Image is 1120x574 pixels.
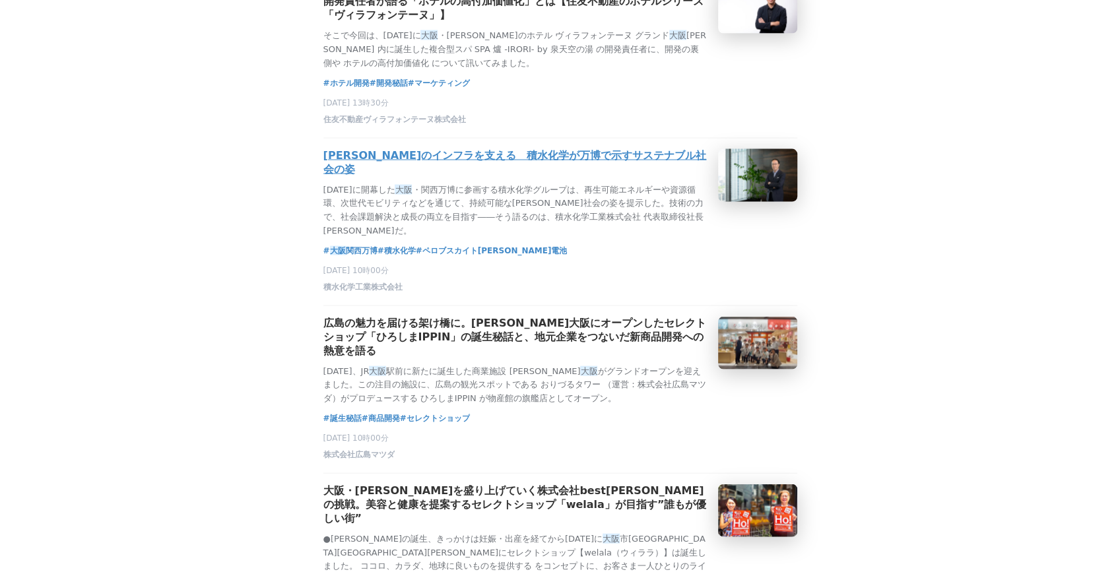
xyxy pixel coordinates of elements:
a: #ホテル開発 [323,77,370,90]
em: 大阪 [369,366,386,376]
a: #マーケティング [408,77,470,90]
a: 株式会社広島マツダ [323,453,395,462]
a: 住友不動産ヴィラフォンテーヌ株式会社 [323,118,466,127]
p: [DATE] 13時30分 [323,98,797,109]
a: #開発秘話 [370,77,408,90]
p: そこで今回は、[DATE]に ・[PERSON_NAME]のホテル ヴィラフォンテーヌ グランド [PERSON_NAME] 内に誕生した複合型スパ SPA 爐 -IRORI- by 泉天空の湯... [323,29,708,70]
span: 住友不動産ヴィラフォンテーヌ株式会社 [323,114,466,125]
h3: 大阪・[PERSON_NAME]を盛り上げていく株式会社best[PERSON_NAME]の挑戦。美容と健康を提案するセレクトショップ「welala」が目指す”誰もが優しい街” [323,484,708,526]
span: # 関西万博 [323,244,378,257]
a: #誕生秘話 [323,412,362,425]
a: #積水化学 [378,244,416,257]
p: [DATE]に開幕した ・関西万博に参画する積水化学グループは、再生可能エネルギーや資源循環、次世代モビリティなどを通じて、持続可能な[PERSON_NAME]社会の姿を提示した。技術の力で、社... [323,183,708,238]
em: 大阪 [395,185,412,195]
h3: 広島の魅力を届ける架け橋に。[PERSON_NAME]大阪にオープンしたセレクトショップ「ひろしまIPPIN」の誕生秘話と、地元企業をつないだ新商品開発への熱意を語る [323,317,708,358]
p: [DATE] 10時00分 [323,265,797,276]
span: 積水化学工業株式会社 [323,282,403,293]
a: [PERSON_NAME]のインフラを支える 積水化学が万博で示すサステナブル社会の姿[DATE]に開幕した大阪・関西万博に参画する積水化学グループは、再生可能エネルギーや資源循環、次世代モビリ... [323,149,797,238]
em: 大阪 [669,30,686,40]
em: 大阪 [420,30,438,40]
p: [DATE]、JR 駅前に新たに誕生した商業施設 [PERSON_NAME] がグランドオープンを迎えました。この注目の施設に、広島の観光スポットである おりづるタワー （運営：株式会社広島マツ... [323,365,708,406]
span: 株式会社広島マツダ [323,449,395,461]
em: 大阪 [330,246,346,255]
a: 積水化学工業株式会社 [323,286,403,295]
em: 大阪 [603,534,620,544]
a: #大阪関西万博 [323,244,378,257]
h3: [PERSON_NAME]のインフラを支える 積水化学が万博で示すサステナブル社会の姿 [323,149,708,177]
p: [DATE] 10時00分 [323,433,797,444]
a: #セレクトショップ [400,412,470,425]
a: 広島の魅力を届ける架け橋に。[PERSON_NAME]大阪にオープンしたセレクトショップ「ひろしまIPPIN」の誕生秘話と、地元企業をつないだ新商品開発への熱意を語る[DATE]、JR大阪駅前に... [323,317,797,406]
a: #商品開発 [362,412,400,425]
a: #ペロブスカイト[PERSON_NAME]電池 [416,244,568,257]
em: 大阪 [580,366,597,376]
